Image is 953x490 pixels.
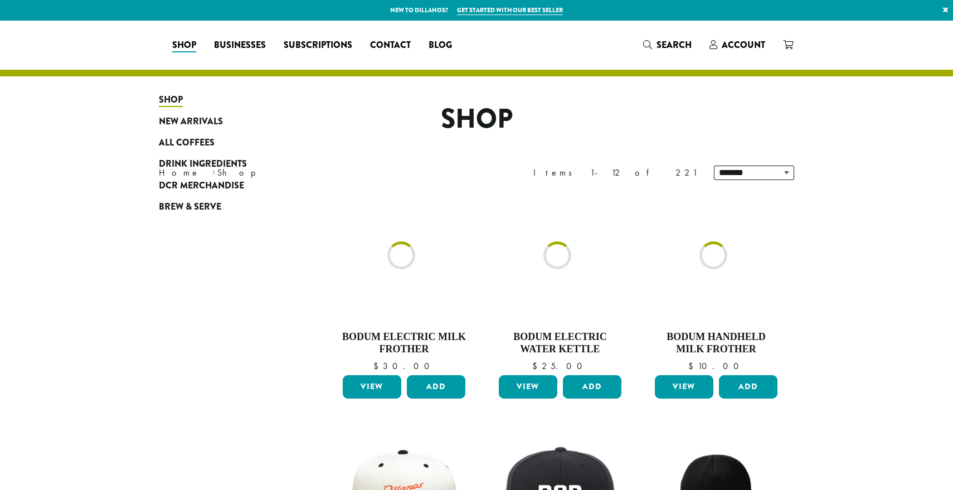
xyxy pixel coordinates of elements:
button: Add [719,375,777,399]
span: Brew & Serve [159,200,221,214]
div: Items 1-12 of 221 [533,166,697,179]
a: Shop [159,89,293,110]
a: View [343,375,401,399]
h4: Bodum Electric Milk Frother [340,331,468,355]
h4: Bodum Electric Water Kettle [496,331,624,355]
span: DCR Merchandise [159,179,244,193]
span: Shop [159,93,183,107]
a: Search [634,36,701,54]
span: Blog [429,38,452,52]
a: All Coffees [159,132,293,153]
bdi: 30.00 [373,360,435,372]
a: Shop [163,36,205,54]
button: Add [407,375,465,399]
span: $ [373,360,383,372]
span: Contact [370,38,411,52]
a: DCR Merchandise [159,175,293,196]
span: All Coffees [159,136,215,150]
span: Subscriptions [284,38,352,52]
h1: Shop [150,103,803,135]
bdi: 25.00 [532,360,587,372]
a: View [499,375,557,399]
span: New Arrivals [159,115,223,129]
a: Bodum Electric Water Kettle $25.00 [496,194,624,371]
span: $ [688,360,698,372]
nav: Breadcrumb [159,166,460,179]
h4: Bodum Handheld Milk Frother [652,331,780,355]
span: Account [722,38,765,51]
a: Bodum Handheld Milk Frother $10.00 [652,194,780,371]
a: View [655,375,713,399]
span: Businesses [214,38,266,52]
a: New Arrivals [159,110,293,132]
a: Bodum Electric Milk Frother $30.00 [340,194,468,371]
span: Drink Ingredients [159,157,247,171]
a: Get started with our best seller [457,6,563,15]
a: Drink Ingredients [159,153,293,174]
a: Brew & Serve [159,196,293,217]
span: Shop [172,38,196,52]
bdi: 10.00 [688,360,744,372]
span: Search [657,38,692,51]
span: $ [532,360,542,372]
button: Add [563,375,621,399]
